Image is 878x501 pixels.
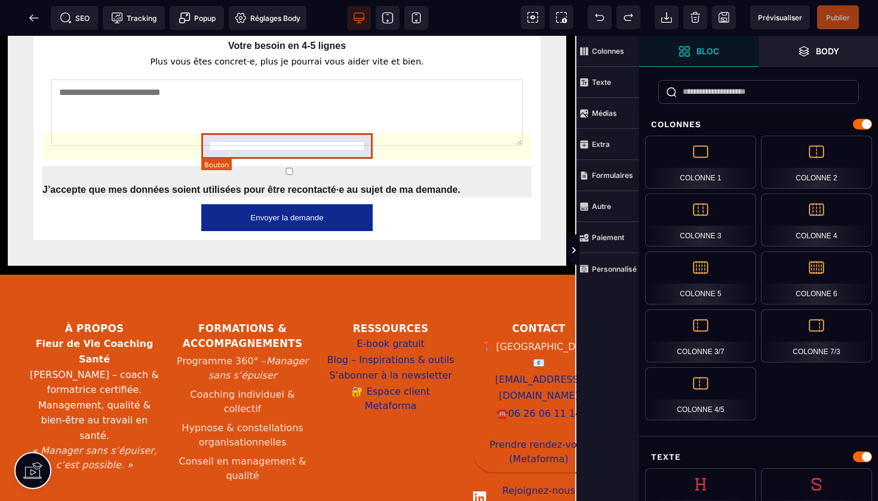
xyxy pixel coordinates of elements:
a: [EMAIL_ADDRESS][DOMAIN_NAME] [473,335,604,369]
h3: À propos [29,285,160,300]
a: S’abonner à la newsletter [329,333,452,349]
span: Favicon [229,6,306,30]
div: Colonne 3 [645,193,756,247]
strong: Personnalisé [592,265,637,273]
span: Texte [576,67,639,98]
p: [PERSON_NAME] – coach & formatrice certifiée. Management, qualité & bien-être au travail en santé. [29,300,160,407]
strong: Paiement [592,233,624,242]
h3: Formations & accompagnements [177,285,308,315]
span: Aperçu [750,5,810,29]
span: Voir mobile [404,6,428,30]
span: SEO [60,12,90,24]
label: J’accepte que mes données soient utilisées pour être recontacté·e au sujet de ma demande. [42,147,461,161]
span: Ouvrir les calques [759,36,878,67]
h3: Contact [473,285,604,300]
a: E-book gratuit [357,300,425,316]
div: Colonne 1 [645,136,756,189]
span: Enregistrer le contenu [817,5,859,29]
span: Publier [826,13,850,22]
span: Formulaires [576,160,639,191]
div: Colonne 3/7 [645,309,756,362]
nav: Liens ressources [325,300,456,378]
strong: Texte [592,78,611,87]
span: Créer une alerte modale [170,6,224,30]
label: Votre besoin en 4-5 lignes [42,3,532,17]
li: Conseil en management & qualité [177,416,308,450]
span: Capture d'écran [549,5,573,29]
a: Blog – Inspirations & outils [327,316,455,333]
span: Retour [22,6,46,30]
span: Paiement [576,222,639,253]
a: Découvrir toutes les offres [177,459,308,499]
a: Rejoignez-nous sur LinkedIn [473,448,604,477]
span: Ouvrir les blocs [639,36,759,67]
span: Tracking [111,12,156,24]
span: Importer [655,5,679,29]
a: 06 26 06 11 14 [508,369,581,387]
span: Médias [576,98,639,129]
strong: Extra [592,140,610,149]
span: Code de suivi [103,6,165,30]
div: Colonne 5 [645,251,756,305]
strong: Autre [592,202,611,211]
a: Prendre rendez-vous (Metaforma) [473,397,604,437]
a: Espace client Metaforma [325,348,456,379]
span: Métadata SEO [51,6,98,30]
span: Voir les composants [521,5,545,29]
span: Colonnes [576,36,639,67]
strong: Colonnes [592,47,624,56]
div: Colonne 4/5 [645,367,756,420]
strong: Fleur de Vie Coaching Santé [36,302,154,329]
span: Rétablir [616,5,640,29]
span: Défaire [588,5,612,29]
span: Voir bureau [347,6,371,30]
strong: Bloc [696,47,719,56]
address: 📍 [GEOGRAPHIC_DATA] 📧 ☎️ [473,303,604,387]
span: Personnalisé [576,253,639,284]
strong: Médias [592,109,617,118]
span: Popup [179,12,216,24]
span: Prévisualiser [758,13,802,22]
span: Voir tablette [376,6,400,30]
span: Rejoignez-nous sur LinkedIn [491,448,604,477]
div: Plus vous êtes concret·e, plus je pourrai vous aider vite et bien. [42,21,532,31]
em: Manager sans s’épuiser [208,319,308,345]
div: Colonne 7/3 [761,309,872,362]
strong: Body [816,47,839,56]
div: Colonnes [639,113,878,136]
h3: Ressources [325,285,456,300]
span: Afficher les vues [639,233,651,269]
li: Coaching individuel & collectif [177,349,308,383]
p: « Manager sans s’épuiser, c’est possible. » [29,408,160,437]
strong: Formulaires [592,171,633,180]
div: Colonne 6 [761,251,872,305]
span: Réglages Body [235,12,300,24]
button: Envoyer la demande [201,168,373,195]
span: Nettoyage [683,5,707,29]
li: Hypnose & constellations organisationnelles [177,383,308,416]
li: Programme 360° – [177,316,308,349]
span: Extra [576,129,639,160]
div: Colonne 4 [761,193,872,247]
div: Texte [639,446,878,468]
span: Enregistrer [712,5,736,29]
div: Colonne 2 [761,136,872,189]
span: Autre [576,191,639,222]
